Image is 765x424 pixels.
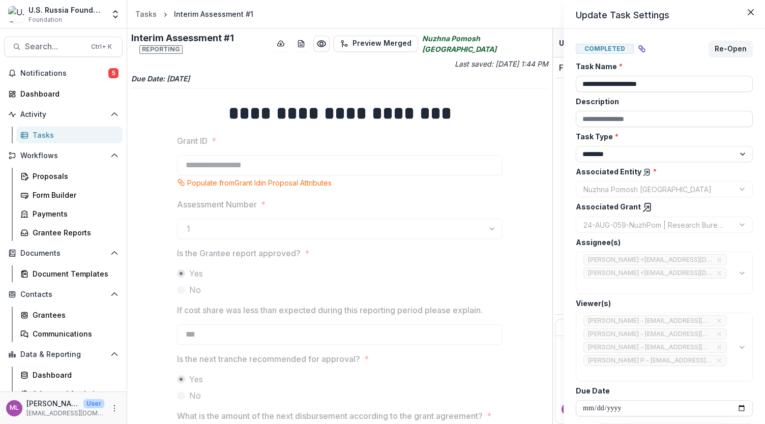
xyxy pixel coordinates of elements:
button: Close [743,4,759,20]
label: Task Type [576,131,747,142]
label: Associated Entity [576,166,747,177]
label: Associated Grant [576,201,747,213]
label: Due Date [576,385,747,396]
button: View dependent tasks [634,41,650,57]
button: Re-Open [709,41,753,57]
label: Assignee(s) [576,237,747,248]
span: Completed [576,44,634,54]
label: Description [576,96,747,107]
label: Task Name [576,61,747,72]
label: Viewer(s) [576,298,747,309]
